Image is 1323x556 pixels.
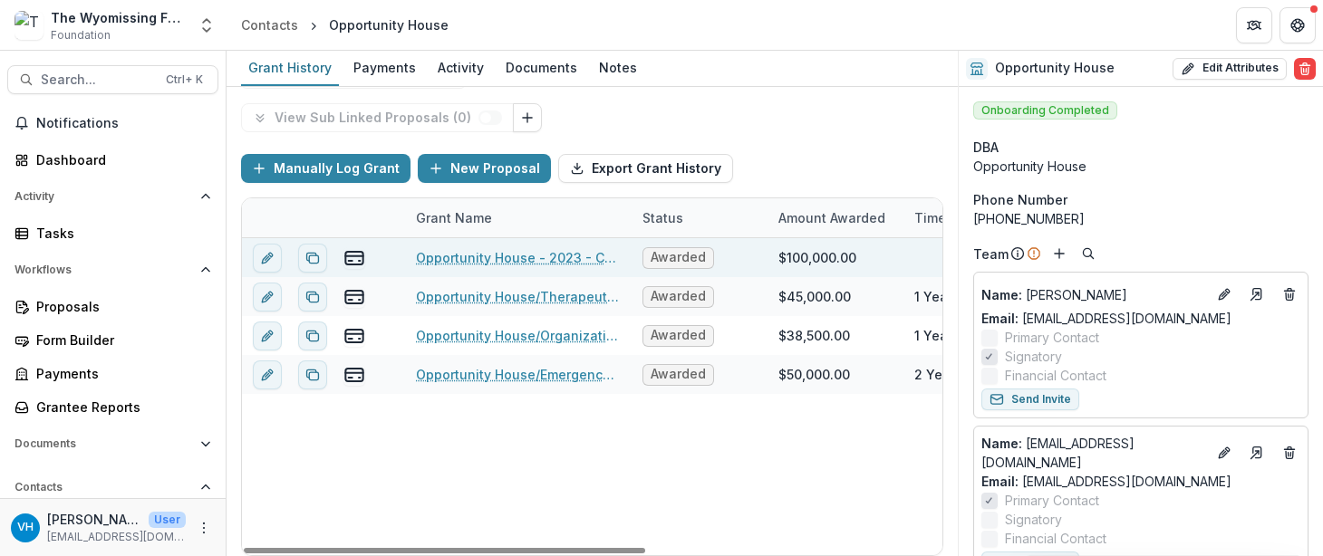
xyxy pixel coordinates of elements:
[241,154,410,183] button: Manually Log Grant
[241,51,339,86] a: Grant History
[7,359,218,388] a: Payments
[592,51,644,86] a: Notes
[768,208,896,227] div: Amount Awarded
[430,54,491,81] div: Activity
[36,398,204,417] div: Grantee Reports
[973,157,1309,176] div: Opportunity House
[17,522,34,533] div: Valeri Harteg
[329,15,449,34] div: Opportunity House
[162,70,207,90] div: Ctrl + K
[903,198,1039,237] div: Time Period For Grant
[1236,7,1272,43] button: Partners
[778,326,850,345] div: $38,500.00
[234,12,305,38] a: Contacts
[973,209,1309,228] div: [PHONE_NUMBER]
[193,517,215,539] button: More
[149,512,186,528] p: User
[981,388,1079,410] button: Send Invite
[36,331,204,350] div: Form Builder
[973,244,1009,264] p: Team
[14,11,43,40] img: The Wyomissing Foundation
[36,224,204,243] div: Tasks
[1279,283,1300,305] button: Deletes
[253,244,282,273] button: edit
[1280,7,1316,43] button: Get Help
[7,429,218,458] button: Open Documents
[778,248,856,267] div: $100,000.00
[7,292,218,321] a: Proposals
[253,321,282,350] button: edit
[1005,510,1062,529] span: Signatory
[973,138,999,157] span: DBA
[7,65,218,94] button: Search...
[1005,328,1099,347] span: Primary Contact
[1077,243,1099,264] button: Search
[241,15,298,34] div: Contacts
[343,325,365,347] button: view-payments
[298,283,327,312] button: Duplicate proposal
[973,101,1117,120] span: Onboarding Completed
[405,198,632,237] div: Grant Name
[914,326,952,345] div: 1 Year
[36,297,204,316] div: Proposals
[498,54,584,81] div: Documents
[416,365,621,384] a: Opportunity House/Emergency Shelter "Code Blue" Program
[36,150,204,169] div: Dashboard
[903,208,1039,227] div: Time Period For Grant
[298,360,327,389] button: Duplicate proposal
[405,208,503,227] div: Grant Name
[7,392,218,422] a: Grantee Reports
[1005,366,1106,385] span: Financial Contact
[430,51,491,86] a: Activity
[346,51,423,86] a: Payments
[253,283,282,312] button: edit
[343,364,365,386] button: view-payments
[651,250,706,265] span: Awarded
[914,365,962,384] div: 2 Years
[592,54,644,81] div: Notes
[298,321,327,350] button: Duplicate proposal
[981,285,1206,304] p: [PERSON_NAME]
[418,154,551,183] button: New Proposal
[778,287,851,306] div: $45,000.00
[1005,529,1106,548] span: Financial Contact
[1048,243,1070,264] button: Add
[995,61,1115,76] h2: Opportunity House
[343,286,365,308] button: view-payments
[1005,491,1099,510] span: Primary Contact
[651,328,706,343] span: Awarded
[36,364,204,383] div: Payments
[41,72,155,88] span: Search...
[7,255,218,284] button: Open Workflows
[1005,347,1062,366] span: Signatory
[7,145,218,175] a: Dashboard
[51,27,111,43] span: Foundation
[7,182,218,211] button: Open Activity
[973,190,1067,209] span: Phone Number
[981,309,1231,328] a: Email: [EMAIL_ADDRESS][DOMAIN_NAME]
[416,287,621,306] a: Opportunity House/Therapeutic Early Learning Collaborative (TELC) Program
[14,264,193,276] span: Workflows
[343,247,365,269] button: view-payments
[346,54,423,81] div: Payments
[768,198,903,237] div: Amount Awarded
[36,116,211,131] span: Notifications
[241,54,339,81] div: Grant History
[981,311,1019,326] span: Email:
[981,285,1206,304] a: Name: [PERSON_NAME]
[241,103,514,132] button: View Sub Linked Proposals (0)
[632,208,694,227] div: Status
[14,437,193,450] span: Documents
[7,473,218,502] button: Open Contacts
[778,365,850,384] div: $50,000.00
[981,436,1022,451] span: Name :
[1242,438,1271,467] a: Go to contact
[298,244,327,273] button: Duplicate proposal
[651,289,706,304] span: Awarded
[632,198,768,237] div: Status
[416,326,621,345] a: Opportunity House/Organizational Development Consultant
[914,287,952,306] div: 1 Year
[7,218,218,248] a: Tasks
[513,103,542,132] button: Link Grants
